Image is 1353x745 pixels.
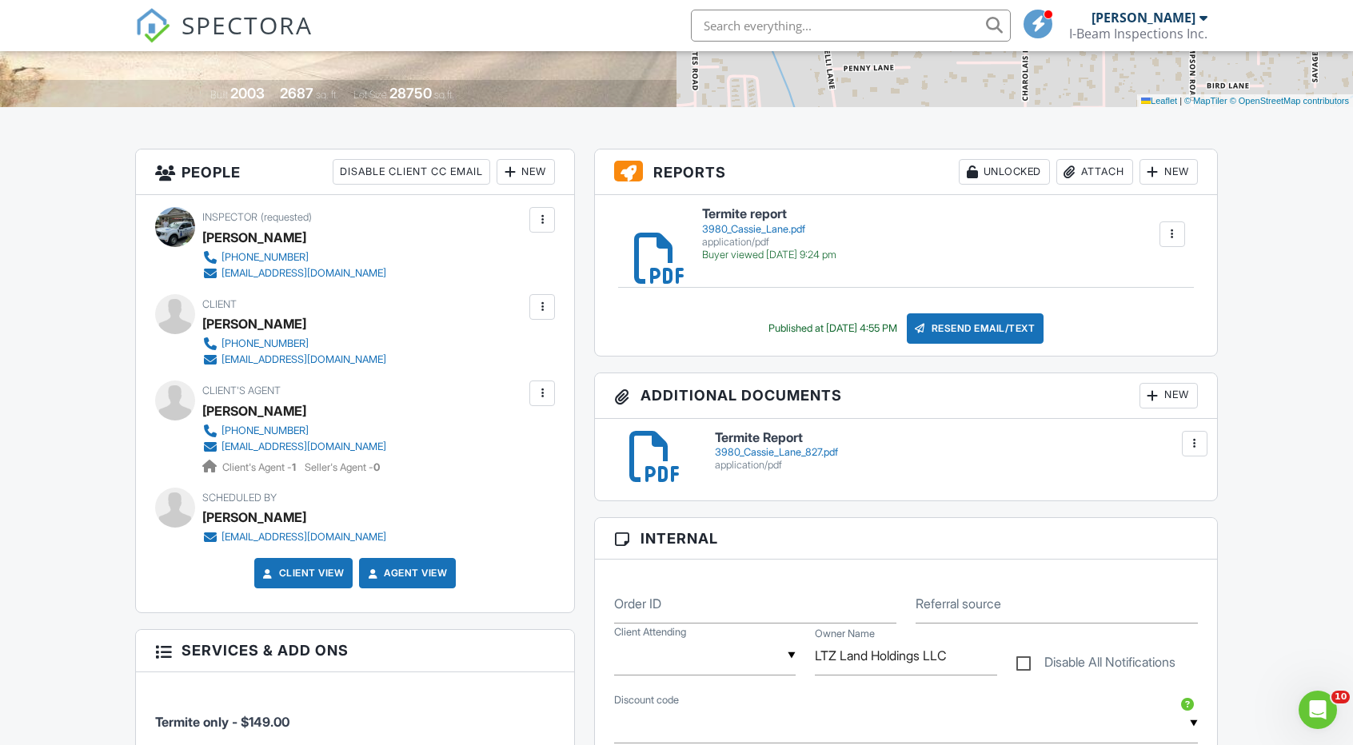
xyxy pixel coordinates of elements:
[1139,159,1198,185] div: New
[959,159,1050,185] div: Unlocked
[1141,96,1177,106] a: Leaflet
[1016,655,1175,675] label: Disable All Notifications
[202,298,237,310] span: Client
[715,431,1198,472] a: Termite Report 3980_Cassie_Lane_827.pdf application/pdf
[1299,691,1337,729] iframe: Intercom live chat
[1056,159,1133,185] div: Attach
[1184,96,1227,106] a: © MapTiler
[691,10,1011,42] input: Search everything...
[702,223,836,236] div: 3980_Cassie_Lane.pdf
[702,207,836,221] h6: Termite report
[389,85,432,102] div: 28750
[136,630,574,671] h3: Services & Add ons
[202,423,386,439] a: [PHONE_NUMBER]
[202,384,281,396] span: Client's Agent
[365,565,447,581] a: Agent View
[222,440,386,453] div: [EMAIL_ADDRESS][DOMAIN_NAME]
[715,446,1198,459] div: 3980_Cassie_Lane_827.pdf
[614,625,686,639] label: Client Attending
[261,211,312,223] span: (requested)
[1069,26,1207,42] div: I-Beam Inspections Inc.
[434,89,454,101] span: sq.ft.
[316,89,338,101] span: sq. ft.
[907,313,1044,344] div: Resend Email/Text
[1331,691,1350,703] span: 10
[595,518,1217,560] h3: Internal
[305,461,380,473] span: Seller's Agent -
[1139,383,1198,408] div: New
[202,225,306,249] div: [PERSON_NAME]
[1179,96,1182,106] span: |
[202,352,386,368] a: [EMAIL_ADDRESS][DOMAIN_NAME]
[292,461,296,473] strong: 1
[353,89,387,101] span: Lot Size
[1230,96,1349,106] a: © OpenStreetMap contributors
[155,684,555,743] li: Service: Termite only
[373,461,380,473] strong: 0
[595,373,1217,419] h3: Additional Documents
[260,565,345,581] a: Client View
[614,595,661,612] label: Order ID
[210,89,228,101] span: Built
[333,159,490,185] div: Disable Client CC Email
[595,149,1217,195] h3: Reports
[202,312,306,336] div: [PERSON_NAME]
[202,336,386,352] a: [PHONE_NUMBER]
[222,267,386,280] div: [EMAIL_ADDRESS][DOMAIN_NAME]
[222,531,386,544] div: [EMAIL_ADDRESS][DOMAIN_NAME]
[202,399,306,423] a: [PERSON_NAME]
[202,529,386,545] a: [EMAIL_ADDRESS][DOMAIN_NAME]
[1092,10,1195,26] div: [PERSON_NAME]
[222,337,309,350] div: [PHONE_NUMBER]
[222,251,309,264] div: [PHONE_NUMBER]
[280,85,313,102] div: 2687
[815,626,875,640] label: Owner Name
[155,714,289,730] span: Termite only - $149.00
[230,85,265,102] div: 2003
[182,8,313,42] span: SPECTORA
[614,693,679,707] label: Discount code
[815,636,996,675] input: Owner Name
[202,439,386,455] a: [EMAIL_ADDRESS][DOMAIN_NAME]
[135,8,170,43] img: The Best Home Inspection Software - Spectora
[222,424,309,437] div: [PHONE_NUMBER]
[202,211,257,223] span: Inspector
[135,22,313,55] a: SPECTORA
[715,459,1198,472] div: application/pdf
[202,505,306,529] div: [PERSON_NAME]
[702,207,836,261] a: Termite report 3980_Cassie_Lane.pdf application/pdf Buyer viewed [DATE] 9:24 pm
[702,236,836,249] div: application/pdf
[136,149,574,195] h3: People
[222,353,386,366] div: [EMAIL_ADDRESS][DOMAIN_NAME]
[702,249,836,261] div: Buyer viewed [DATE] 9:24 pm
[916,595,1001,612] label: Referral source
[715,431,1198,445] h6: Termite Report
[202,265,386,281] a: [EMAIL_ADDRESS][DOMAIN_NAME]
[222,461,298,473] span: Client's Agent -
[497,159,555,185] div: New
[768,322,897,335] div: Published at [DATE] 4:55 PM
[202,492,277,504] span: Scheduled By
[202,249,386,265] a: [PHONE_NUMBER]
